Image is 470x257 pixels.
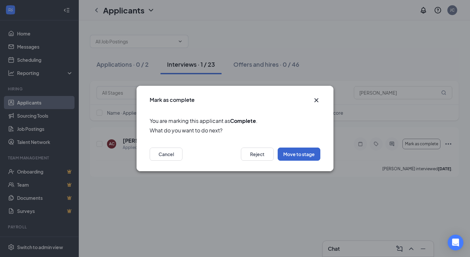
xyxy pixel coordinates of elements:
[448,235,463,250] div: Open Intercom Messenger
[150,148,182,161] button: Cancel
[241,148,274,161] button: Reject
[278,148,320,161] button: Move to stage
[150,96,195,104] h3: Mark as complete
[150,126,320,134] span: What do you want to do next?
[312,96,320,104] svg: Cross
[150,117,320,125] span: You are marking this applicant as .
[230,117,256,124] b: Complete
[312,96,320,104] button: Close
